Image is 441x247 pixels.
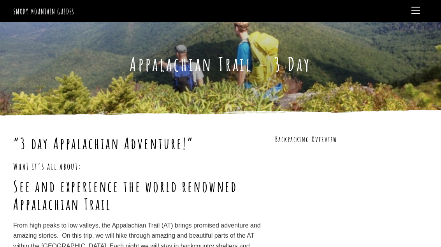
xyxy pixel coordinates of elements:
[275,134,428,145] h3: Backpacking Overview
[13,177,262,213] h1: See and experience the world renowned Appalachian Trail
[408,3,423,18] a: Menu
[13,160,262,173] h3: What it’s all about:
[13,7,74,16] a: Smoky Mountain Guides
[13,134,262,152] h1: “3 day Appalachian Adventure!”
[13,53,428,76] h1: Appalachian Trail – 3 Day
